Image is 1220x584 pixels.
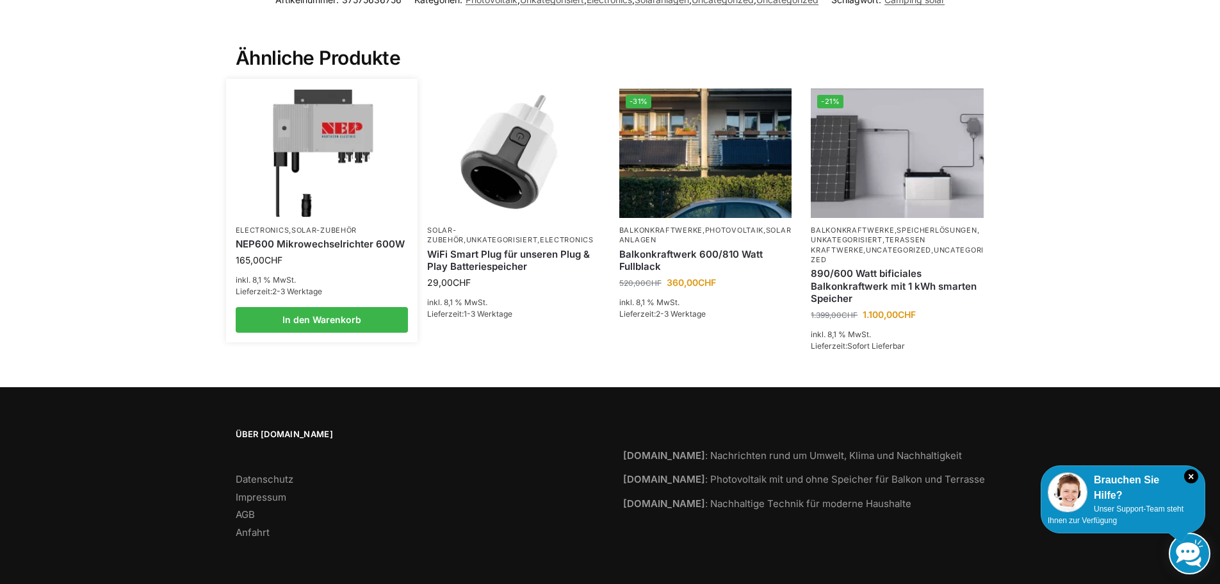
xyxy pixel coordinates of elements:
[811,226,984,265] p: , , , , ,
[646,278,662,288] span: CHF
[237,89,407,217] img: Nep 600
[866,246,931,254] a: Uncategorized
[842,310,858,320] span: CHF
[236,226,409,235] p: ,
[427,226,464,244] a: Solar-Zubehör
[236,428,598,441] span: Über [DOMAIN_NAME]
[236,473,293,485] a: Datenschutz
[863,309,916,320] bdi: 1.100,00
[236,307,409,333] a: In den Warenkorb legen: „NEP600 Mikrowechselrichter 600W“
[811,88,984,218] a: -21%ASE 1000 Batteriespeicher
[236,238,409,251] a: NEP600 Mikrowechselrichter 600W
[1048,472,1087,512] img: Customer service
[619,88,792,218] a: -31%2 Balkonkraftwerke
[811,341,905,351] span: Lieferzeit:
[667,277,716,288] bdi: 360,00
[236,226,289,235] a: Electronics
[623,497,911,510] a: [DOMAIN_NAME]: Nachhaltige Technik für moderne Haushalte
[1048,505,1183,525] span: Unser Support-Team steht Ihnen zur Verfügung
[236,274,409,286] p: inkl. 8,1 % MwSt.
[698,277,716,288] span: CHF
[619,297,792,308] p: inkl. 8,1 % MwSt.
[427,309,512,319] span: Lieferzeit:
[453,277,471,288] span: CHF
[236,287,322,296] span: Lieferzeit:
[1184,469,1198,483] i: Schließen
[236,254,282,265] bdi: 165,00
[619,309,706,319] span: Lieferzeit:
[236,491,286,503] a: Impressum
[619,278,662,288] bdi: 520,00
[1048,472,1198,503] div: Brauchen Sie Hilfe?
[623,473,985,485] a: [DOMAIN_NAME]: Photovoltaik mit und ohne Speicher für Balkon und Terrasse
[847,341,905,351] span: Sofort Lieferbar
[623,497,705,510] strong: [DOMAIN_NAME]
[236,508,255,521] a: AGB
[705,226,763,235] a: Photovoltaik
[619,88,792,218] img: 2 Balkonkraftwerke
[811,235,882,244] a: Unkategorisiert
[236,15,985,71] h2: Ähnliche Produkte
[619,226,703,235] a: Balkonkraftwerke
[464,309,512,319] span: 1-3 Werktage
[811,246,984,264] a: Uncategorized
[619,248,792,273] a: Balkonkraftwerk 600/810 Watt Fullblack
[619,226,792,246] p: , ,
[623,449,705,462] strong: [DOMAIN_NAME]
[427,226,600,246] p: , ,
[811,226,894,235] a: Balkonkraftwerke
[811,329,984,340] p: inkl. 8,1 % MwSt.
[427,88,600,218] img: WiFi Smart Plug für unseren Plug & Play Batteriespeicher
[427,248,600,273] a: WiFi Smart Plug für unseren Plug & Play Batteriespeicher
[540,235,594,244] a: Electronics
[898,309,916,320] span: CHF
[811,267,984,305] a: 890/600 Watt bificiales Balkonkraftwerk mit 1 kWh smarten Speicher
[466,235,538,244] a: Unkategorisiert
[236,526,270,538] a: Anfahrt
[427,277,471,288] bdi: 29,00
[272,287,322,296] span: 2-3 Werktage
[811,88,984,218] img: ASE 1000 Batteriespeicher
[264,254,282,265] span: CHF
[623,473,705,485] strong: [DOMAIN_NAME]
[811,310,858,320] bdi: 1.399,00
[291,226,357,235] a: Solar-Zubehör
[897,226,977,235] a: Speicherlösungen
[619,226,792,244] a: Solaranlagen
[656,309,706,319] span: 2-3 Werktage
[427,297,600,308] p: inkl. 8,1 % MwSt.
[811,235,925,254] a: Terassen Kraftwerke
[623,449,962,462] a: [DOMAIN_NAME]: Nachrichten rund um Umwelt, Klima und Nachhaltigkeit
